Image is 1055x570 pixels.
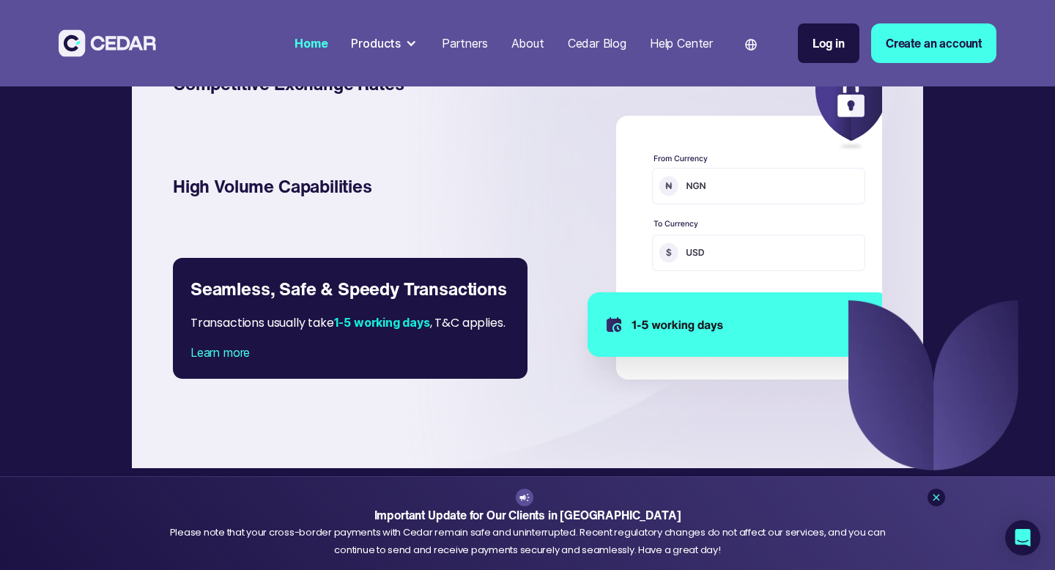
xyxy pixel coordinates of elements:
[871,23,996,63] a: Create an account
[798,23,859,63] a: Log in
[562,27,632,59] a: Cedar Blog
[190,302,527,344] div: Transactions usually take , T&C applies.
[295,34,327,52] div: Home
[812,34,845,52] div: Log in
[745,39,757,51] img: world icon
[519,492,530,503] img: announcement
[442,34,488,52] div: Partners
[511,34,544,52] div: About
[436,27,494,59] a: Partners
[650,34,713,52] div: Help Center
[345,29,424,58] div: Products
[1005,520,1040,555] div: Open Intercom Messenger
[374,506,681,524] strong: Important Update for Our Clients in [GEOGRAPHIC_DATA]
[558,53,918,410] img: currency transaction
[351,34,401,52] div: Products
[190,344,510,361] div: Learn more
[568,34,626,52] div: Cedar Blog
[289,27,333,59] a: Home
[190,275,510,302] div: Seamless, Safe & Speedy Transactions
[173,173,510,199] div: High Volume Capabilities
[644,27,719,59] a: Help Center
[169,524,886,558] div: Please note that your cross-border payments with Cedar remain safe and uninterrupted. Recent regu...
[334,315,430,330] strong: 1-5 working days
[506,27,550,59] a: About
